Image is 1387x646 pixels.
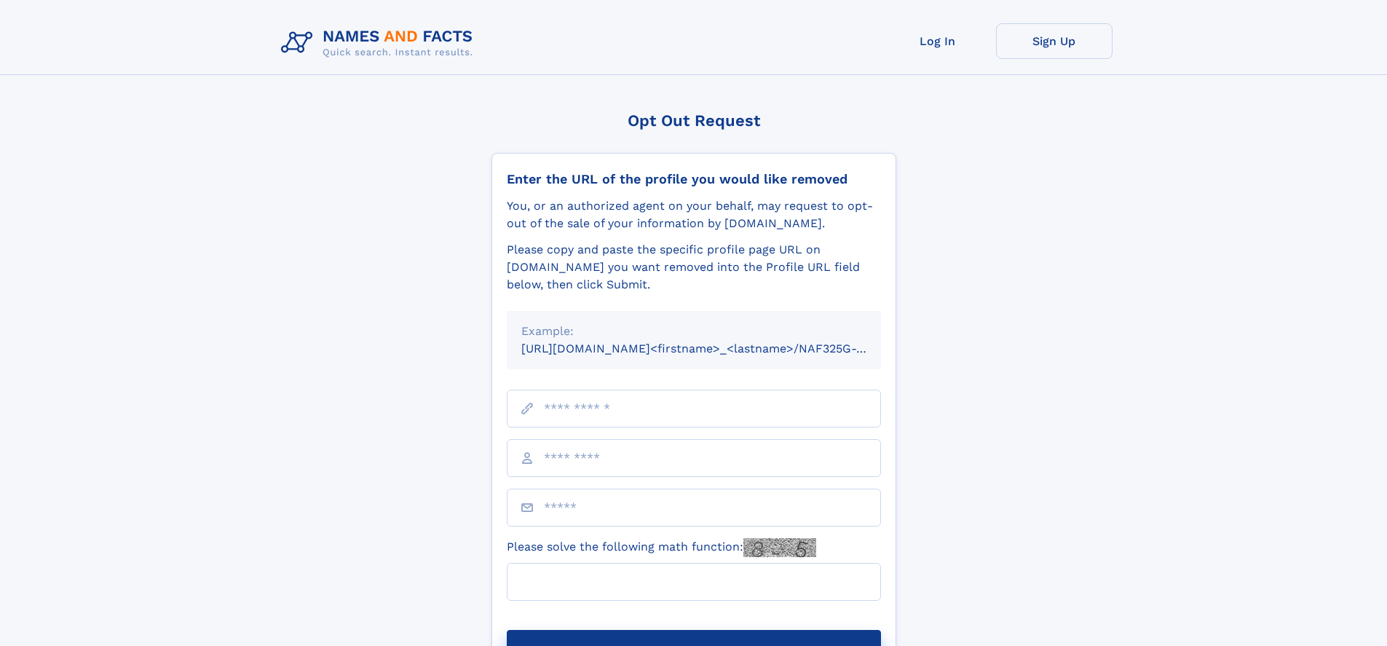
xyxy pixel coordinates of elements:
[507,241,881,294] div: Please copy and paste the specific profile page URL on [DOMAIN_NAME] you want removed into the Pr...
[507,197,881,232] div: You, or an authorized agent on your behalf, may request to opt-out of the sale of your informatio...
[491,111,896,130] div: Opt Out Request
[521,323,866,340] div: Example:
[996,23,1113,59] a: Sign Up
[507,538,816,557] label: Please solve the following math function:
[507,171,881,187] div: Enter the URL of the profile you would like removed
[275,23,485,63] img: Logo Names and Facts
[880,23,996,59] a: Log In
[521,342,909,355] small: [URL][DOMAIN_NAME]<firstname>_<lastname>/NAF325G-xxxxxxxx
